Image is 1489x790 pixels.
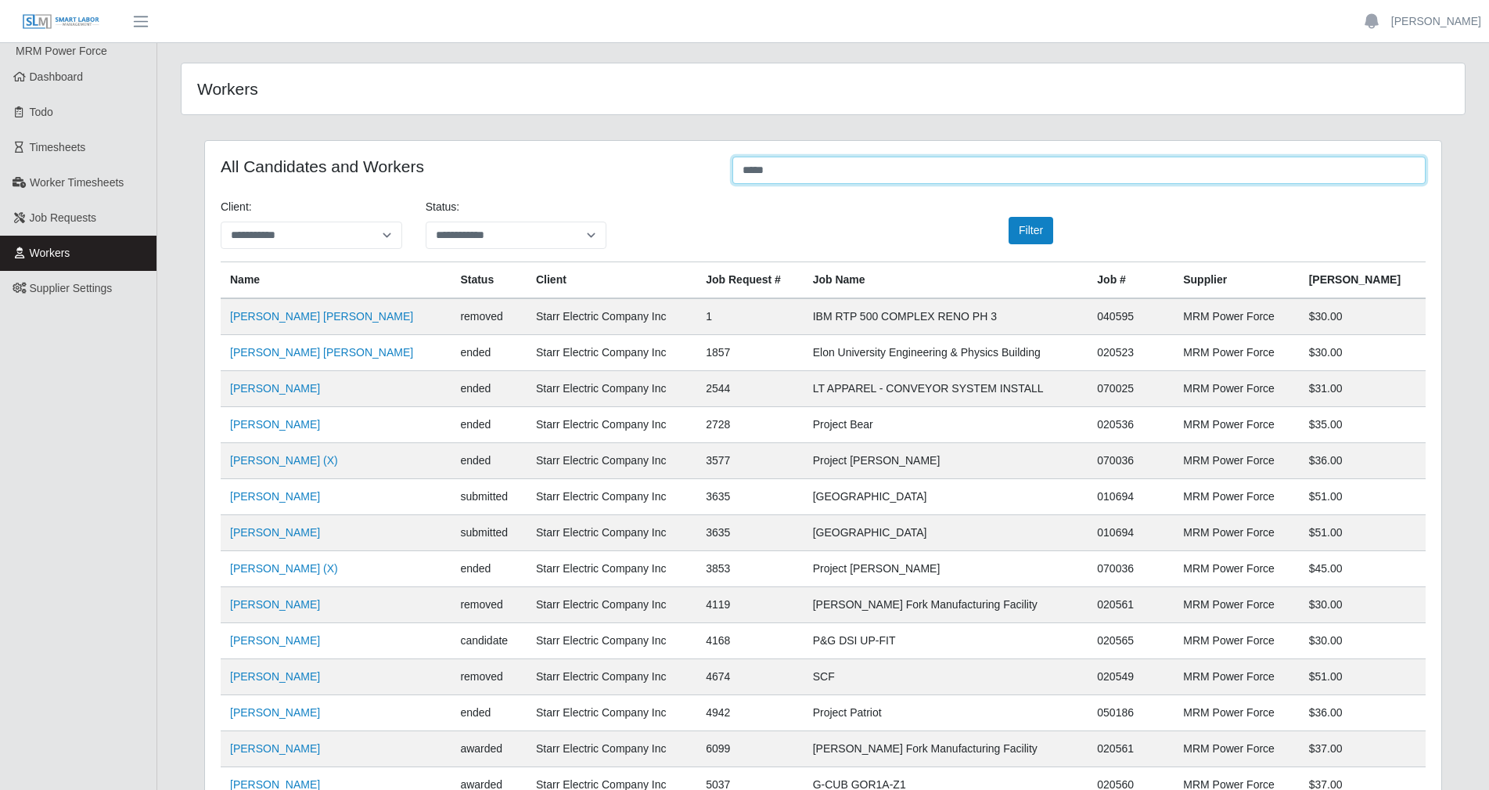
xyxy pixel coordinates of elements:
td: 070025 [1088,371,1174,407]
td: ended [451,335,527,371]
td: 3853 [696,551,803,587]
th: Supplier [1174,262,1299,299]
span: MRM Power Force [16,45,107,57]
span: Workers [30,247,70,259]
td: 070036 [1088,551,1174,587]
td: $30.00 [1300,335,1426,371]
td: Project Patriot [804,695,1088,731]
td: MRM Power Force [1174,298,1299,335]
a: [PERSON_NAME] [1391,13,1481,30]
th: [PERSON_NAME] [1300,262,1426,299]
img: SLM Logo [22,13,100,31]
td: Starr Electric Company Inc [527,551,696,587]
span: Worker Timesheets [30,176,124,189]
td: Project [PERSON_NAME] [804,551,1088,587]
td: 020536 [1088,407,1174,443]
td: [GEOGRAPHIC_DATA] [804,515,1088,551]
td: MRM Power Force [1174,335,1299,371]
th: Job # [1088,262,1174,299]
td: Starr Electric Company Inc [527,731,696,767]
td: LT APPAREL - CONVEYOR SYSTEM INSTALL [804,371,1088,407]
td: submitted [451,479,527,515]
span: Todo [30,106,53,118]
a: [PERSON_NAME] (X) [230,454,338,467]
td: removed [451,659,527,695]
a: [PERSON_NAME] [230,706,320,719]
td: Starr Electric Company Inc [527,335,696,371]
td: [PERSON_NAME] Fork Manufacturing Facility [804,731,1088,767]
a: [PERSON_NAME] [230,418,320,431]
td: MRM Power Force [1174,551,1299,587]
td: MRM Power Force [1174,479,1299,515]
a: [PERSON_NAME] (X) [230,562,338,575]
td: ended [451,371,527,407]
td: $51.00 [1300,659,1426,695]
td: 4674 [696,659,803,695]
a: [PERSON_NAME] [230,598,320,611]
td: Starr Electric Company Inc [527,443,696,479]
td: 1857 [696,335,803,371]
td: 020565 [1088,623,1174,659]
td: Starr Electric Company Inc [527,371,696,407]
td: awarded [451,731,527,767]
button: Filter [1009,217,1053,244]
td: Starr Electric Company Inc [527,587,696,623]
td: $37.00 [1300,731,1426,767]
td: 6099 [696,731,803,767]
td: $30.00 [1300,623,1426,659]
td: $51.00 [1300,515,1426,551]
td: Starr Electric Company Inc [527,695,696,731]
td: 1 [696,298,803,335]
td: SCF [804,659,1088,695]
td: Starr Electric Company Inc [527,659,696,695]
td: 4119 [696,587,803,623]
span: Timesheets [30,141,86,153]
td: removed [451,298,527,335]
a: [PERSON_NAME] [PERSON_NAME] [230,310,413,323]
td: MRM Power Force [1174,443,1299,479]
td: ended [451,695,527,731]
td: 3635 [696,479,803,515]
td: Starr Electric Company Inc [527,623,696,659]
td: 040595 [1088,298,1174,335]
td: MRM Power Force [1174,623,1299,659]
td: MRM Power Force [1174,371,1299,407]
td: [GEOGRAPHIC_DATA] [804,479,1088,515]
h4: Workers [197,79,705,99]
span: Dashboard [30,70,84,83]
a: [PERSON_NAME] [230,742,320,755]
td: MRM Power Force [1174,587,1299,623]
a: [PERSON_NAME] [230,526,320,539]
td: Starr Electric Company Inc [527,479,696,515]
td: $36.00 [1300,443,1426,479]
td: $51.00 [1300,479,1426,515]
td: 2544 [696,371,803,407]
td: 3577 [696,443,803,479]
td: 4942 [696,695,803,731]
a: [PERSON_NAME] [230,670,320,683]
th: Status [451,262,527,299]
td: candidate [451,623,527,659]
td: submitted [451,515,527,551]
td: Starr Electric Company Inc [527,298,696,335]
td: $30.00 [1300,587,1426,623]
span: Supplier Settings [30,282,113,294]
td: 010694 [1088,479,1174,515]
td: MRM Power Force [1174,515,1299,551]
th: Job Name [804,262,1088,299]
td: 010694 [1088,515,1174,551]
td: 3635 [696,515,803,551]
td: MRM Power Force [1174,659,1299,695]
td: ended [451,407,527,443]
td: ended [451,551,527,587]
td: MRM Power Force [1174,695,1299,731]
td: $35.00 [1300,407,1426,443]
label: Client: [221,199,252,215]
td: [PERSON_NAME] Fork Manufacturing Facility [804,587,1088,623]
a: [PERSON_NAME] [230,382,320,395]
th: Name [221,262,451,299]
td: 070036 [1088,443,1174,479]
td: Starr Electric Company Inc [527,515,696,551]
td: $31.00 [1300,371,1426,407]
td: P&G DSI UP-FIT [804,623,1088,659]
